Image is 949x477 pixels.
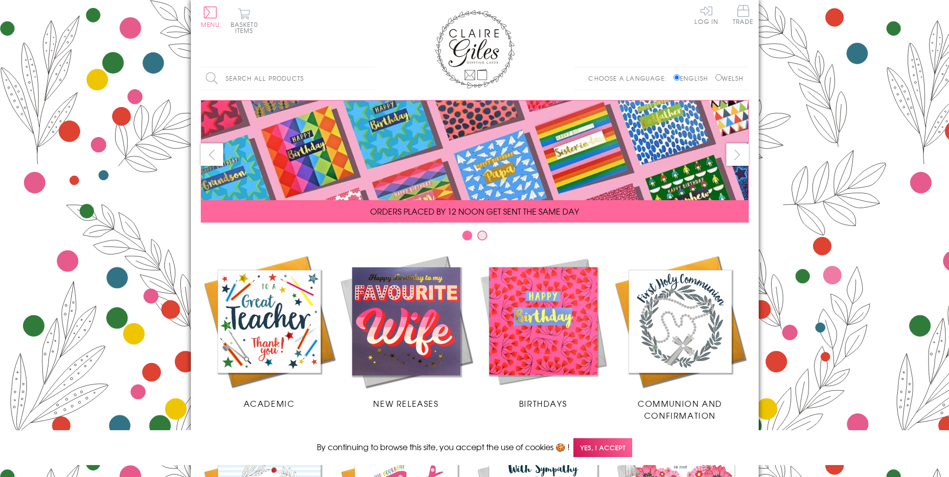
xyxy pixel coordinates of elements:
[244,397,295,409] span: Academic
[715,74,744,83] label: Welsh
[573,438,632,458] span: Yes, I accept
[370,205,579,217] span: ORDERS PLACED BY 12 NOON GET SENT THE SAME DAY
[674,74,713,83] label: English
[201,67,375,90] input: Search all products
[201,20,220,29] span: Menu
[235,20,258,35] span: 0 items
[435,10,515,89] img: Claire Giles Greetings Cards
[201,230,749,245] div: Carousel Pagination
[373,397,438,409] span: New Releases
[475,253,612,409] a: Birthdays
[365,67,375,90] input: Search
[733,5,754,24] span: Trade
[612,253,749,421] a: Communion and Confirmation
[674,74,680,81] input: English
[201,143,223,166] button: prev
[201,6,220,27] button: Menu
[694,5,718,24] a: Log In
[519,397,567,409] span: Birthdays
[715,74,722,81] input: Welsh
[638,397,722,421] span: Communion and Confirmation
[231,8,258,33] button: Basket0 items
[338,253,475,409] a: New Releases
[201,253,338,409] a: Academic
[588,74,672,83] p: Choose a language:
[477,231,487,240] button: Carousel Page 2
[733,5,754,26] a: Trade
[462,231,472,240] button: Carousel Page 1 (Current Slide)
[726,143,749,166] button: next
